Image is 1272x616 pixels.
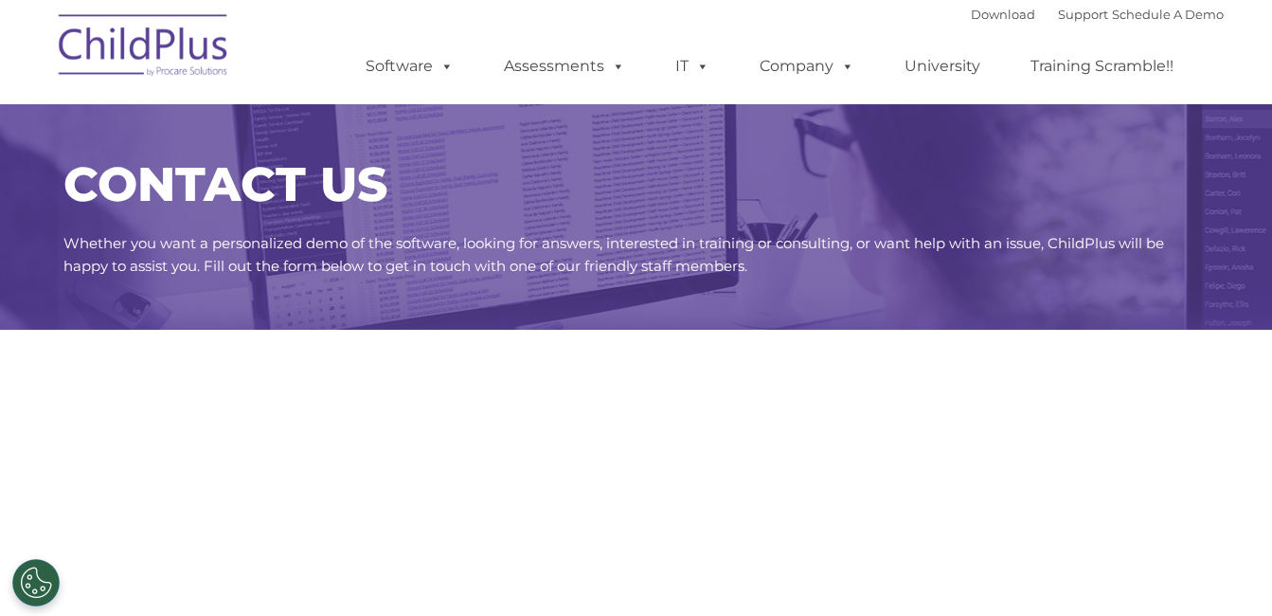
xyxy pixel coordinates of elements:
[63,155,387,213] span: CONTACT US
[49,1,239,96] img: ChildPlus by Procare Solutions
[347,47,473,85] a: Software
[971,7,1224,22] font: |
[741,47,873,85] a: Company
[1058,7,1108,22] a: Support
[1112,7,1224,22] a: Schedule A Demo
[656,47,728,85] a: IT
[485,47,644,85] a: Assessments
[971,7,1035,22] a: Download
[886,47,999,85] a: University
[12,559,60,607] button: Cookies Settings
[63,234,1164,275] span: Whether you want a personalized demo of the software, looking for answers, interested in training...
[1012,47,1192,85] a: Training Scramble!!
